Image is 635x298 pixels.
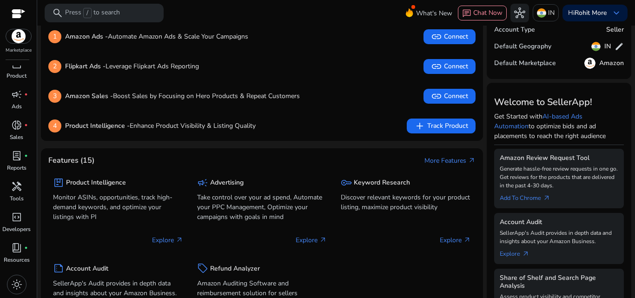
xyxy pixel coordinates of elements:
b: Rohit More [575,8,607,17]
span: Connect [431,91,468,102]
h5: IN [604,43,611,51]
p: Explore [152,235,183,245]
p: Leverage Flipkart Ads Reporting [65,61,199,71]
span: link [431,31,442,42]
p: Hi [568,10,607,16]
h5: Advertising [210,179,244,187]
h5: Product Intelligence [66,179,126,187]
p: IN [548,5,555,21]
b: Product Intelligence - [65,121,130,130]
p: Reports [7,164,26,172]
p: Press to search [65,8,120,18]
p: SellerApp's Audit provides in depth data and insights about your Amazon Business. [500,229,619,245]
p: Discover relevant keywords for your product listing, maximize product visibility [341,192,471,212]
span: arrow_outward [319,236,327,244]
button: hub [510,4,529,22]
a: More Featuresarrow_outward [424,156,476,166]
span: chat [462,9,471,18]
span: fiber_manual_record [24,246,28,250]
h5: Account Audit [500,219,619,226]
img: amazon.svg [6,29,31,43]
p: Ads [12,102,22,111]
span: inventory_2 [11,58,22,69]
span: arrow_outward [176,236,183,244]
span: Connect [431,61,468,72]
span: package [53,177,64,188]
span: donut_small [11,119,22,131]
p: Developers [2,225,31,233]
span: search [52,7,63,19]
span: light_mode [11,279,22,290]
button: addTrack Product [407,119,476,133]
p: Explore [440,235,471,245]
p: Explore [296,235,327,245]
h5: Amazon [599,60,624,67]
span: link [431,91,442,102]
span: handyman [11,181,22,192]
span: Connect [431,31,468,42]
p: Marketplace [6,47,32,54]
span: arrow_outward [522,250,529,258]
b: Amazon Ads - [65,32,108,41]
span: keyboard_arrow_down [611,7,622,19]
a: AI-based Ads Automation [494,112,582,131]
span: arrow_outward [543,194,550,202]
a: Add To Chrome [500,190,558,203]
button: linkConnect [423,89,476,104]
b: Flipkart Ads - [65,62,106,71]
h4: Features (15) [48,156,94,165]
a: Explorearrow_outward [500,245,537,258]
h5: Seller [606,26,624,34]
span: campaign [11,89,22,100]
h5: Account Type [494,26,535,34]
span: hub [514,7,525,19]
span: Track Product [414,120,468,132]
img: in.svg [537,8,546,18]
p: Product [7,72,26,80]
h5: Account Audit [66,265,108,273]
h5: Keyword Research [354,179,410,187]
p: 3 [48,90,61,103]
span: sell [197,263,208,274]
h5: Share of Shelf and Search Page Analysis [500,274,619,290]
span: key [341,177,352,188]
p: Sales [10,133,23,141]
p: Boost Sales by Focusing on Hero Products & Repeat Customers [65,91,300,101]
h3: Welcome to SellerApp! [494,97,624,108]
p: Get Started with to optimize bids and ad placements to reach the right audience [494,112,624,141]
span: / [83,8,92,18]
button: linkConnect [423,29,476,44]
span: lab_profile [11,150,22,161]
p: Take control over your ad spend, Automate your PPC Management, Optimize your campaigns with goals... [197,192,327,222]
p: Monitor ASINs, opportunities, track high-demand keywords, and optimize your listings with PI [53,192,183,222]
h5: Default Marketplace [494,60,556,67]
button: chatChat Now [458,6,507,20]
p: Tools [10,194,24,203]
span: summarize [53,263,64,274]
p: Enhance Product Visibility & Listing Quality [65,121,256,131]
p: 4 [48,119,61,132]
h5: Refund Analyzer [210,265,260,273]
p: Generate hassle-free review requests in one go. Get reviews for the products that are delivered i... [500,165,619,190]
span: link [431,61,442,72]
h5: Amazon Review Request Tool [500,154,619,162]
span: fiber_manual_record [24,123,28,127]
span: fiber_manual_record [24,154,28,158]
span: fiber_manual_record [24,93,28,96]
span: Chat Now [473,8,503,17]
h5: Default Geography [494,43,551,51]
span: add [414,120,425,132]
span: book_4 [11,242,22,253]
img: in.svg [591,42,601,51]
b: Amazon Sales - [65,92,113,100]
span: arrow_outward [463,236,471,244]
span: code_blocks [11,212,22,223]
span: campaign [197,177,208,188]
p: Resources [4,256,30,264]
p: SellerApp's Audit provides in depth data and insights about your Amazon Business. [53,278,183,298]
p: 2 [48,60,61,73]
img: amazon.svg [584,58,595,69]
span: What's New [416,5,452,21]
p: 1 [48,30,61,43]
p: Automate Amazon Ads & Scale Your Campaigns [65,32,248,41]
